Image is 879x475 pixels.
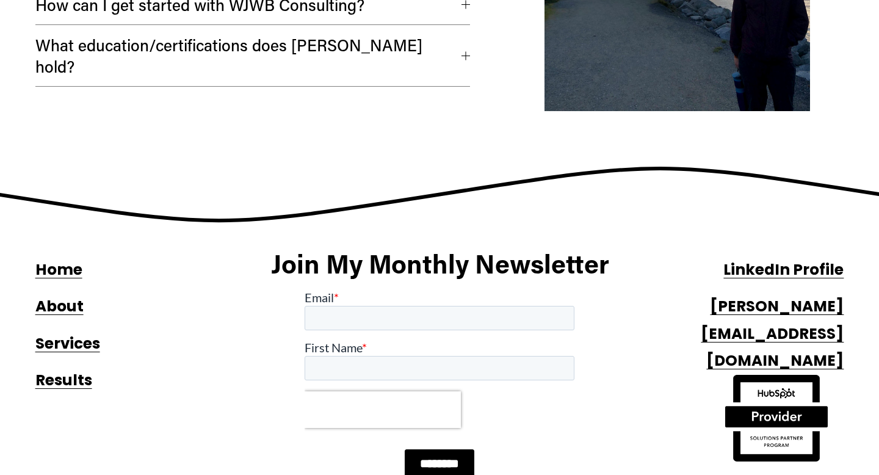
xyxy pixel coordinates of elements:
[723,259,844,280] strong: LinkedIn Profile
[35,34,462,77] span: What education/certifications does [PERSON_NAME] hold?
[35,25,471,86] button: What education/certifications does [PERSON_NAME] hold?
[35,369,92,391] strong: Results
[35,330,100,357] a: Services
[723,256,844,283] a: LinkedIn Profile
[35,296,84,317] strong: About
[35,259,82,280] strong: Home
[35,293,84,320] a: About
[701,296,844,371] strong: [PERSON_NAME][EMAIL_ADDRESS][DOMAIN_NAME]
[35,367,92,394] a: Results
[35,333,100,354] strong: Services
[271,246,609,280] strong: Join My Monthly Newsletter
[35,256,82,283] a: Home
[642,293,844,374] a: [PERSON_NAME][EMAIL_ADDRESS][DOMAIN_NAME]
